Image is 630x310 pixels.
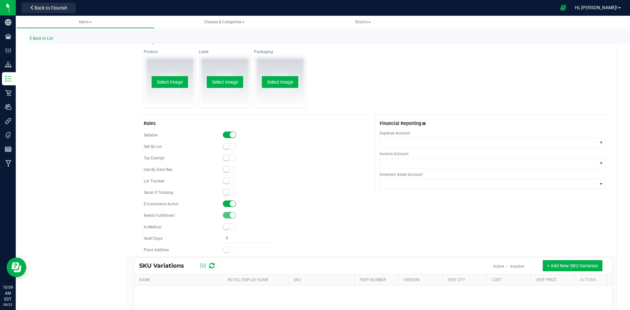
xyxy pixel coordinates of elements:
[5,104,11,110] inline-svg: Users
[380,151,606,157] span: Income Account
[380,158,606,168] span: NO DATA FOUND
[139,262,191,269] span: SKU Variations
[144,202,178,206] span: E-Commerce Active
[5,146,11,153] inline-svg: Reports
[422,121,426,126] span: Assign this inventory item to the correct financial accounts(s)
[22,3,75,13] button: Back to Flourish
[536,278,556,282] a: Unit Price
[5,75,11,82] inline-svg: Inventory
[5,47,11,54] inline-svg: Configuration
[580,278,605,282] div: Actions
[510,264,524,269] a: Inactive
[448,278,465,282] a: Unit Qty
[380,138,606,148] span: NO DATA FOUND
[5,61,11,68] inline-svg: Distribution
[493,264,504,269] a: Active
[152,76,188,88] button: Select Image
[144,133,157,137] span: Sellable
[294,278,301,282] a: SKU
[360,278,386,282] a: PART NUMBER
[144,213,175,218] span: Needs Fulfillment
[144,156,164,160] span: Tax Exempt
[144,248,169,252] span: Plant Additive
[5,118,11,124] inline-svg: Integrations
[144,167,172,172] span: Use By Date Req
[556,1,571,14] span: Open Ecommerce Menu
[492,278,502,282] a: Cost
[575,5,618,10] span: Hi, [PERSON_NAME]!
[139,278,150,282] a: Name
[228,278,268,282] a: Retail Display Name
[5,160,11,167] inline-svg: Manufacturing
[144,49,196,54] div: Product
[29,36,53,41] a: Back to List
[207,76,243,88] button: Select Image
[34,5,67,10] span: Back to Flourish
[223,234,272,243] input: 0
[380,130,606,136] span: Expense Account
[79,20,92,24] span: Items
[144,179,164,183] span: Lot Tracked
[144,236,162,241] span: Shelf Days
[144,225,161,229] span: Is Medical
[355,20,371,24] span: Strains
[204,20,244,24] span: Classes & Categories
[3,302,13,307] p: 08/22
[547,263,598,268] span: + Add New SKU Variation
[262,76,298,88] button: Select Image
[380,179,606,189] span: NO DATA FOUND
[380,121,421,126] span: Financial Reporting
[543,260,602,271] button: + Add New SKU Variation
[144,144,162,149] span: Sell By Lot
[3,284,13,302] p: 10:09 AM EDT
[5,19,11,26] inline-svg: Company
[5,132,11,138] inline-svg: Tags
[199,49,251,54] div: Label
[380,172,606,177] span: Inventory Asset Account
[404,278,420,282] a: Version
[144,190,173,195] span: Serial # Tracking
[5,90,11,96] inline-svg: Retail
[7,258,26,277] iframe: Resource center
[5,33,11,40] inline-svg: Facilities
[254,49,306,54] div: Packaging
[144,121,156,126] span: Rules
